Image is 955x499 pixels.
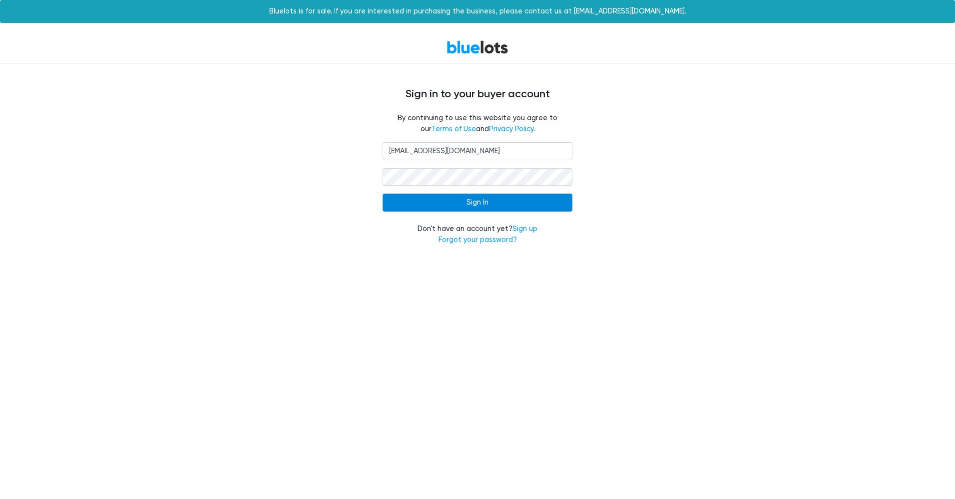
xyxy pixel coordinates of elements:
a: Privacy Policy [489,125,533,133]
a: Forgot your password? [439,236,517,244]
fieldset: By continuing to use this website you agree to our and . [383,113,572,134]
a: BlueLots [447,40,508,54]
input: Email [383,142,572,160]
a: Sign up [512,225,537,233]
a: Terms of Use [432,125,476,133]
input: Sign In [383,194,572,212]
h4: Sign in to your buyer account [178,88,777,101]
div: Don't have an account yet? [383,224,572,245]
